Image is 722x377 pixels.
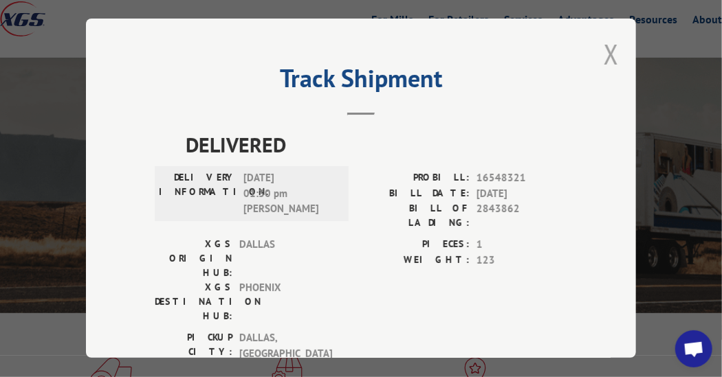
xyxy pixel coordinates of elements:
span: [DATE] 01:30 pm [PERSON_NAME] [243,171,336,218]
span: [DATE] [477,186,567,202]
label: XGS ORIGIN HUB: [155,238,232,281]
button: Close modal [604,36,619,72]
span: DALLAS [239,238,332,281]
label: WEIGHT: [361,253,470,269]
span: 1 [477,238,567,253]
label: PICKUP CITY: [155,331,232,362]
label: DELIVERY INFORMATION: [159,171,237,218]
span: 123 [477,253,567,269]
span: 2843862 [477,202,567,231]
label: PIECES: [361,238,470,253]
a: Open chat [675,330,712,367]
span: DALLAS , [GEOGRAPHIC_DATA] [239,331,332,362]
label: BILL DATE: [361,186,470,202]
label: BILL OF LADING: [361,202,470,231]
span: 16548321 [477,171,567,187]
span: PHOENIX [239,281,332,324]
h2: Track Shipment [155,69,567,95]
label: PROBILL: [361,171,470,187]
label: XGS DESTINATION HUB: [155,281,232,324]
span: DELIVERED [186,130,567,161]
